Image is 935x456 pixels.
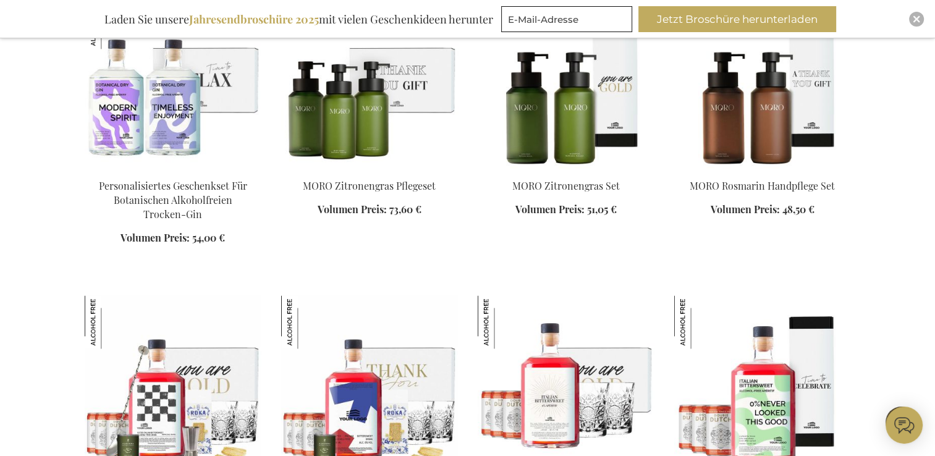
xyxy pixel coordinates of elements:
[192,231,225,244] span: 54,00 €
[99,6,499,32] div: Laden Sie unsere mit vielen Geschenkideen herunter
[674,164,851,175] a: MORO Rosemary Handcare Set
[281,295,334,348] img: Personalisiertes Alkoholfreies Italienisches Bittersweet Premium Set
[711,203,814,217] a: Volumen Preis: 48,50 €
[515,203,617,217] a: Volumen Preis: 51,05 €
[913,15,920,23] img: Close
[909,12,924,27] div: Close
[85,295,138,348] img: Personalisiertes Alkoholfreies Italienisches Bittersweet Prestige Set
[121,231,190,244] span: Volumen Preis:
[303,179,436,192] a: MORO Zitronengras Pflegeset
[886,407,923,444] iframe: belco-activator-frame
[501,6,632,32] input: E-Mail-Adresse
[85,164,261,175] a: Personalised Non-Alcoholic Botanical Dry Gin Duo Gift Set Personalisiertes Geschenkset Für Botani...
[318,203,421,217] a: Volumen Preis: 73,60 €
[515,203,585,216] span: Volumen Preis:
[690,179,835,192] a: MORO Rosmarin Handpflege Set
[478,164,654,175] a: MORO Lemongrass Set
[674,295,727,348] img: Personalisiertes Alkoholfreies Italienisches Bittersweet Set
[512,179,620,192] a: MORO Zitronengras Set
[478,295,531,348] img: Personalisiertes Alkoholfreies Italienisches Bittersweet Geschenk
[501,6,636,36] form: marketing offers and promotions
[99,179,247,221] a: Personalisiertes Geschenkset Für Botanischen Alkoholfreien Trocken-Gin
[587,203,617,216] span: 51,05 €
[281,164,458,175] a: MORO Lemongrass Care Set
[782,203,814,216] span: 48,50 €
[121,231,225,245] a: Volumen Preis: 54,00 €
[711,203,780,216] span: Volumen Preis:
[189,12,319,27] b: Jahresendbroschüre 2025
[389,203,421,216] span: 73,60 €
[638,6,836,32] button: Jetzt Broschüre herunterladen
[318,203,387,216] span: Volumen Preis:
